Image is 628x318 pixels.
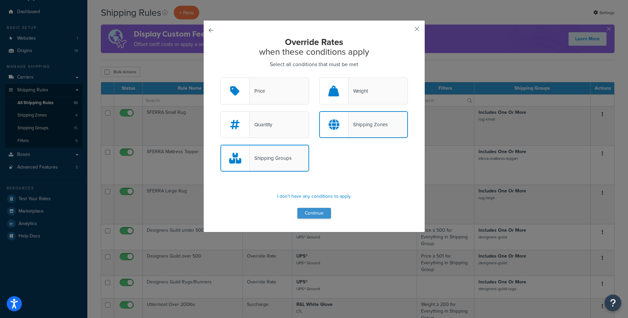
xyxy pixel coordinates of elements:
div: Shipping Groups [250,153,292,163]
div: Weight [348,86,368,96]
p: Select all conditions that must be met [220,60,408,69]
button: Continue [297,208,331,219]
div: Price [250,86,265,96]
h2: when these conditions apply [220,37,408,56]
button: Open Resource Center [604,294,621,311]
p: I don't have any conditions to apply [220,192,408,201]
strong: Override Rates [285,36,343,48]
div: Quantity [250,120,272,129]
div: Shipping Zones [348,120,388,129]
